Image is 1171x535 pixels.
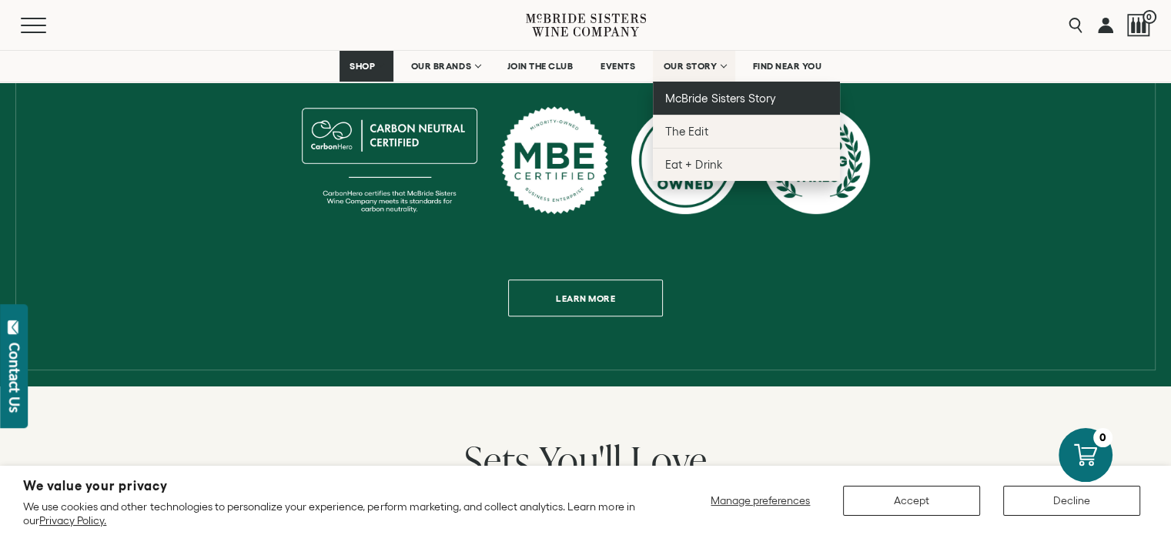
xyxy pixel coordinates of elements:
p: We use cookies and other technologies to personalize your experience, perform marketing, and coll... [23,500,645,527]
span: 0 [1143,10,1156,24]
button: Decline [1003,486,1140,516]
span: SHOP [350,61,376,72]
span: FIND NEAR YOU [753,61,822,72]
a: SHOP [340,51,393,82]
button: Manage preferences [701,486,820,516]
button: Mobile Menu Trigger [21,18,76,33]
a: McBride Sisters Story [653,82,840,115]
h2: We value your privacy [23,480,645,493]
a: OUR BRANDS [401,51,490,82]
div: Contact Us [7,343,22,413]
span: You'll [539,433,622,487]
a: EVENTS [591,51,645,82]
span: Manage preferences [711,494,810,507]
span: OUR STORY [663,61,717,72]
span: Sets [464,433,530,487]
span: Learn more [529,283,642,313]
a: FIND NEAR YOU [743,51,832,82]
div: 0 [1093,428,1112,447]
span: JOIN THE CLUB [507,61,574,72]
span: Love [631,433,708,487]
a: OUR STORY [653,51,735,82]
a: JOIN THE CLUB [497,51,584,82]
span: OUR BRANDS [411,61,471,72]
span: EVENTS [601,61,635,72]
a: Eat + Drink [653,148,840,181]
span: Eat + Drink [665,158,722,171]
a: The Edit [653,115,840,148]
span: The Edit [665,125,708,138]
span: McBride Sisters Story [665,92,775,105]
button: Accept [843,486,980,516]
a: Learn more [508,279,663,316]
a: Privacy Policy. [39,514,106,527]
